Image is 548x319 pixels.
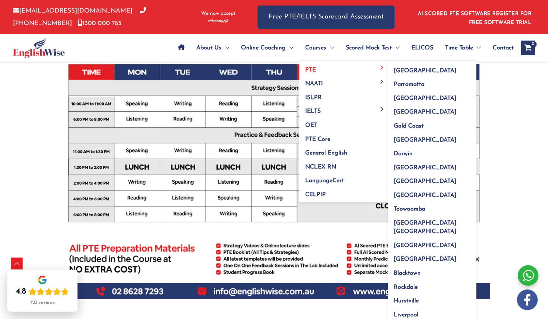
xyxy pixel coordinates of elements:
span: [GEOGRAPHIC_DATA] [394,96,456,101]
span: [GEOGRAPHIC_DATA] [394,193,456,198]
a: Hurstville [388,292,476,306]
a: [GEOGRAPHIC_DATA] [388,172,476,186]
span: ELICOS [411,35,433,61]
span: Gold Coast [394,123,424,129]
span: NAATI [305,81,323,87]
a: [GEOGRAPHIC_DATA] [388,250,476,264]
span: Rockdale [394,284,418,290]
a: IELTSMenu Toggle [299,102,388,116]
a: Toowoomba [388,200,476,214]
a: [EMAIL_ADDRESS][DOMAIN_NAME] [13,8,132,14]
img: cropped-ew-logo [13,38,65,58]
a: AI SCORED PTE SOFTWARE REGISTER FOR FREE SOFTWARE TRIAL [418,11,532,25]
a: Online CoachingMenu Toggle [235,35,299,61]
a: Darwin [388,145,476,159]
span: Contact [493,35,514,61]
span: [GEOGRAPHIC_DATA] [394,243,456,249]
a: Contact [487,35,514,61]
span: Darwin [394,151,413,157]
span: Toowoomba [394,206,425,212]
span: IELTS [305,108,321,114]
span: [GEOGRAPHIC_DATA] [394,178,456,184]
a: General English [299,144,388,158]
span: Liverpool [394,312,418,318]
a: Gold Coast [388,117,476,131]
img: Afterpay-Logo [208,19,228,23]
span: ISLPR [305,95,322,101]
a: [GEOGRAPHIC_DATA] [388,61,476,75]
span: We now accept [201,10,235,17]
span: About Us [196,35,221,61]
a: [GEOGRAPHIC_DATA] [388,186,476,200]
a: [GEOGRAPHIC_DATA] [388,131,476,145]
span: Time Table [445,35,473,61]
a: Free PTE/IELTS Scorecard Assessment [258,6,394,29]
span: [GEOGRAPHIC_DATA] [394,68,456,74]
a: ELICOS [406,35,439,61]
span: Menu Toggle [326,35,334,61]
a: ISLPR [299,88,388,102]
aside: Header Widget 1 [413,5,535,29]
a: CoursesMenu Toggle [299,35,340,61]
a: Parramatta [388,75,476,89]
span: CELPIP [305,192,326,198]
span: PTE [305,67,316,73]
span: LanguageCert [305,178,344,184]
span: [GEOGRAPHIC_DATA] [394,256,456,262]
span: [GEOGRAPHIC_DATA] [394,137,456,143]
a: View Shopping Cart, empty [521,41,535,55]
a: 1300 000 783 [77,20,121,27]
div: 4.8 [16,287,26,297]
span: Hurstville [394,298,419,304]
span: Online Coaching [241,35,286,61]
a: [GEOGRAPHIC_DATA] [388,89,476,103]
a: [GEOGRAPHIC_DATA] [388,158,476,172]
a: OET [299,116,388,130]
span: [GEOGRAPHIC_DATA] [GEOGRAPHIC_DATA] [394,220,456,235]
span: [GEOGRAPHIC_DATA] [394,109,456,115]
span: PTE Core [305,136,330,142]
a: Time TableMenu Toggle [439,35,487,61]
nav: Site Navigation: Main Menu [172,35,514,61]
a: PTEMenu Toggle [299,60,388,74]
a: Rockdale [388,278,476,292]
span: Menu Toggle [392,35,400,61]
a: [GEOGRAPHIC_DATA] [GEOGRAPHIC_DATA] [388,214,476,236]
a: Scored Mock TestMenu Toggle [340,35,406,61]
a: Blacktown [388,264,476,278]
span: Parramatta [394,82,424,87]
a: PTE Core [299,130,388,144]
a: [PHONE_NUMBER] [13,8,146,26]
span: Blacktown [394,270,421,276]
span: [GEOGRAPHIC_DATA] [394,165,456,171]
span: Scored Mock Test [346,35,392,61]
span: OET [305,122,317,128]
a: [GEOGRAPHIC_DATA] [388,236,476,250]
span: NCLEX RN [305,164,336,170]
div: 723 reviews [30,300,55,306]
a: About UsMenu Toggle [190,35,235,61]
span: Menu Toggle [378,79,386,83]
span: Menu Toggle [378,107,386,111]
div: Rating: 4.8 out of 5 [16,287,69,297]
a: LanguageCert [299,171,388,185]
span: Menu Toggle [286,35,293,61]
span: Menu Toggle [221,35,229,61]
a: NAATIMenu Toggle [299,74,388,89]
a: CELPIP [299,185,388,202]
span: Menu Toggle [378,66,386,70]
a: NCLEX RN [299,157,388,171]
span: Menu Toggle [473,35,481,61]
span: General English [305,150,347,156]
a: [GEOGRAPHIC_DATA] [388,103,476,117]
span: Courses [305,35,326,61]
img: white-facebook.png [517,289,538,310]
